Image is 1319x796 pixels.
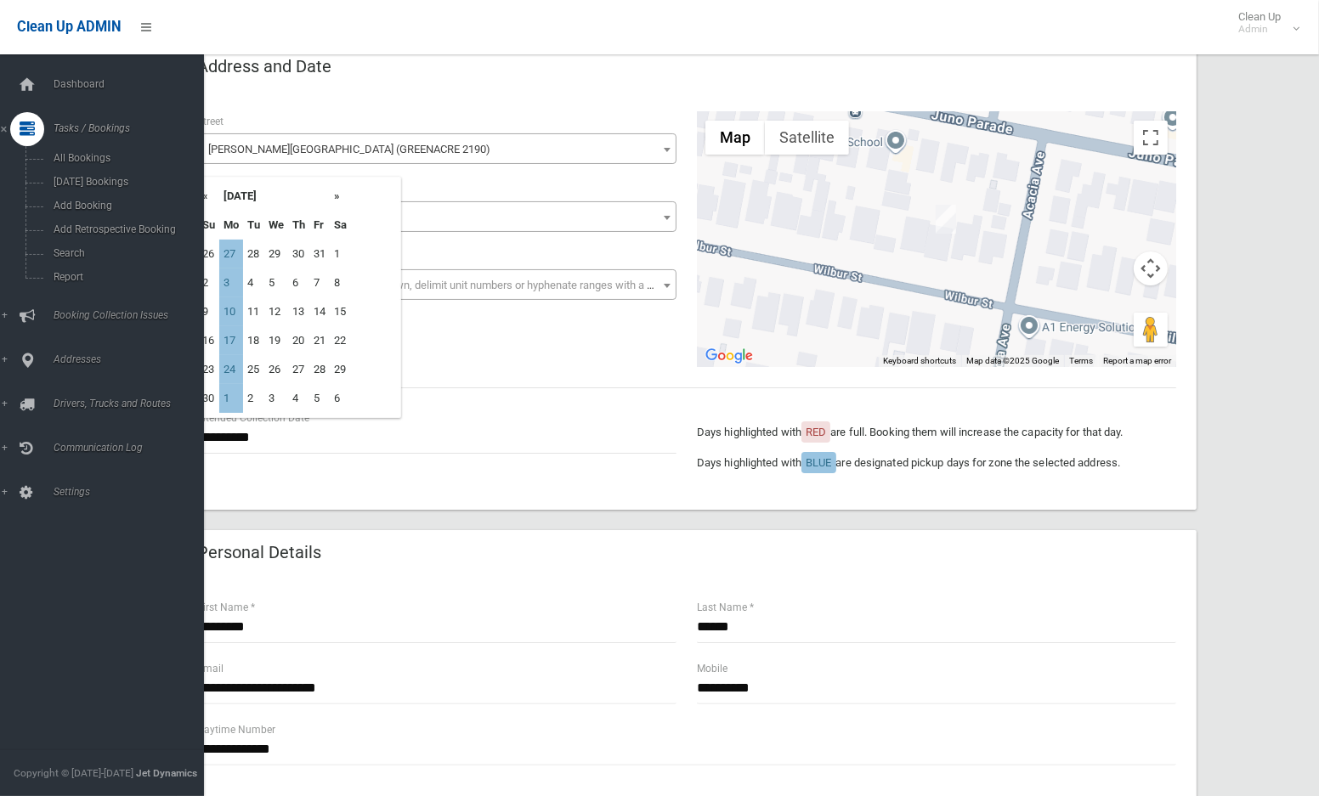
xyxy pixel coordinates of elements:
span: Wilbur Street (GREENACRE 2190) [197,133,676,164]
span: Addresses [48,353,218,365]
header: Personal Details [177,536,342,569]
td: 20 [288,326,309,355]
td: 27 [288,355,309,384]
th: [DATE] [219,182,330,211]
span: Add Booking [48,200,204,212]
td: 30 [198,384,219,413]
span: Tasks / Bookings [48,122,218,134]
a: Report a map error [1103,356,1171,365]
td: 26 [198,240,219,268]
th: Mo [219,211,243,240]
span: Select the unit number from the dropdown, delimit unit numbers or hyphenate ranges with a comma [208,279,683,291]
td: 9 [198,297,219,326]
td: 24 [219,355,243,384]
small: Admin [1238,23,1281,36]
td: 8 [330,268,351,297]
img: Google [701,345,757,367]
td: 17 [219,326,243,355]
span: Settings [48,486,218,498]
td: 4 [243,268,264,297]
th: Th [288,211,309,240]
span: BLUE [806,456,831,469]
td: 21 [309,326,330,355]
td: 30 [288,240,309,268]
span: All Bookings [48,152,204,164]
span: Drivers, Trucks and Routes [48,398,218,409]
td: 23 [198,355,219,384]
th: » [330,182,351,211]
span: Dashboard [48,78,218,90]
td: 5 [309,384,330,413]
p: Days highlighted with are designated pickup days for zone the selected address. [697,453,1176,473]
td: 31 [309,240,330,268]
p: Days highlighted with are full. Booking them will increase the capacity for that day. [697,422,1176,443]
a: Open this area in Google Maps (opens a new window) [701,345,757,367]
span: Report [48,271,204,283]
td: 29 [264,240,288,268]
th: Fr [309,211,330,240]
td: 3 [264,384,288,413]
span: Search [48,247,204,259]
td: 2 [198,268,219,297]
td: 6 [288,268,309,297]
th: Sa [330,211,351,240]
button: Drag Pegman onto the map to open Street View [1134,313,1168,347]
td: 1 [219,384,243,413]
button: Show street map [705,121,765,155]
td: 13 [288,297,309,326]
td: 25 [243,355,264,384]
span: Add Retrospective Booking [48,223,204,235]
td: 27 [219,240,243,268]
td: 12 [264,297,288,326]
span: [DATE] Bookings [48,176,204,188]
td: 11 [243,297,264,326]
td: 1 [330,240,351,268]
button: Toggle fullscreen view [1134,121,1168,155]
span: 176 [201,206,672,229]
td: 18 [243,326,264,355]
td: 26 [264,355,288,384]
span: Map data ©2025 Google [966,356,1059,365]
th: Su [198,211,219,240]
span: Clean Up [1230,10,1298,36]
span: Clean Up ADMIN [17,19,121,35]
button: Show satellite imagery [765,121,849,155]
td: 22 [330,326,351,355]
span: Communication Log [48,442,218,454]
td: 19 [264,326,288,355]
span: Copyright © [DATE]-[DATE] [14,767,133,779]
span: Booking Collection Issues [48,309,218,321]
td: 28 [309,355,330,384]
td: 3 [219,268,243,297]
td: 28 [243,240,264,268]
td: 6 [330,384,351,413]
td: 7 [309,268,330,297]
span: Wilbur Street (GREENACRE 2190) [201,138,672,161]
td: 14 [309,297,330,326]
td: 15 [330,297,351,326]
th: We [264,211,288,240]
td: 29 [330,355,351,384]
td: 5 [264,268,288,297]
td: 4 [288,384,309,413]
header: Address and Date [177,50,352,83]
div: 176 Wilbur Street, GREENACRE NSW 2190 [936,205,956,234]
a: Terms (opens in new tab) [1069,356,1093,365]
th: Tu [243,211,264,240]
span: RED [806,426,826,438]
button: Map camera controls [1134,251,1168,285]
td: 10 [219,297,243,326]
span: 176 [197,201,676,232]
th: « [198,182,219,211]
td: 2 [243,384,264,413]
button: Keyboard shortcuts [883,355,956,367]
td: 16 [198,326,219,355]
strong: Jet Dynamics [136,767,197,779]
